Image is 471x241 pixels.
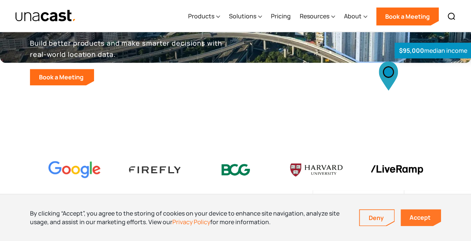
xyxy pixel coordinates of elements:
[188,12,214,21] div: Products
[300,12,329,21] div: Resources
[376,7,439,25] a: Book a Meeting
[129,166,181,173] img: Firefly Advertising logo
[300,1,335,32] div: Resources
[401,209,441,226] a: Accept
[30,37,225,60] p: Build better products and make smarter decisions with real-world location data.
[447,12,456,21] img: Search icon
[172,218,210,226] a: Privacy Policy
[344,1,367,32] div: About
[371,165,423,174] img: liveramp logo
[30,209,348,226] div: By clicking “Accept”, you agree to the storing of cookies on your device to enhance site navigati...
[344,12,362,21] div: About
[188,1,220,32] div: Products
[229,12,256,21] div: Solutions
[48,161,101,179] img: Google logo Color
[229,1,262,32] div: Solutions
[360,210,394,226] a: Deny
[30,69,94,85] a: Book a Meeting
[15,9,76,22] img: Unacast text logo
[290,161,342,179] img: Harvard U logo
[399,46,424,55] strong: $95,000
[15,9,76,22] a: home
[271,1,291,32] a: Pricing
[209,159,262,180] img: BCG logo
